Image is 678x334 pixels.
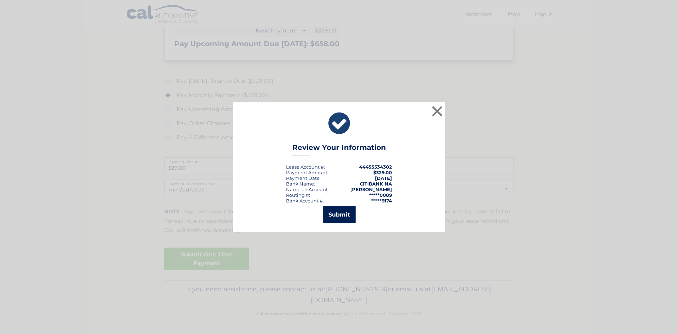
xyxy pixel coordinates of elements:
div: Name on Account: [286,187,329,192]
div: Routing #: [286,192,310,198]
strong: 44455534302 [359,164,392,170]
div: Lease Account #: [286,164,325,170]
div: Payment Amount: [286,170,328,175]
strong: CITIBANK NA [360,181,392,187]
span: [DATE] [375,175,392,181]
strong: [PERSON_NAME] [350,187,392,192]
div: : [286,175,321,181]
div: Bank Name: [286,181,315,187]
button: Submit [323,206,356,223]
button: × [430,104,444,118]
div: Bank Account #: [286,198,324,204]
span: $329.00 [373,170,392,175]
h3: Review Your Information [292,143,386,156]
span: Payment Date [286,175,320,181]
